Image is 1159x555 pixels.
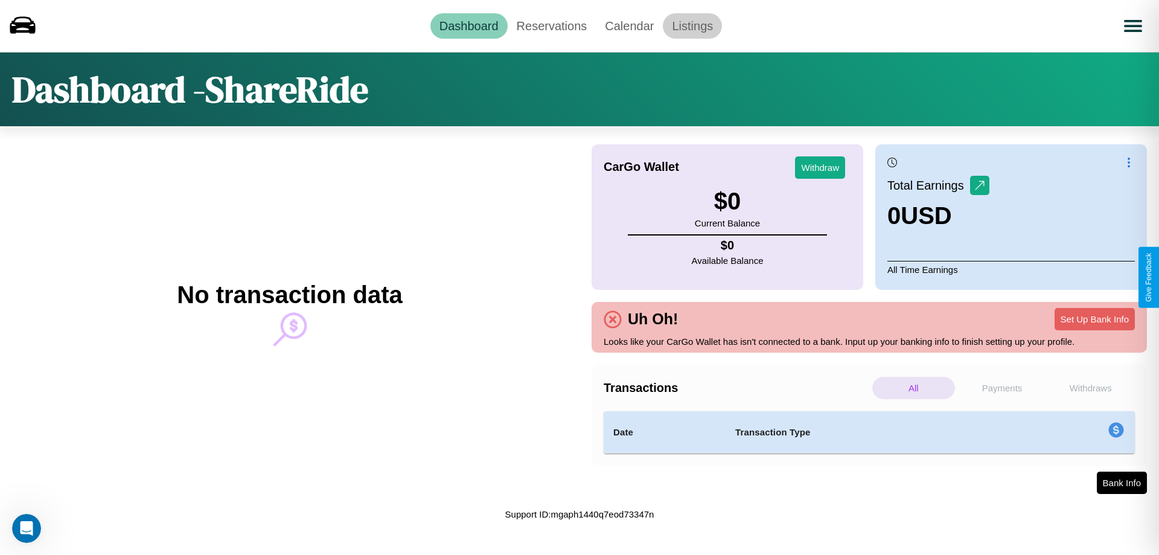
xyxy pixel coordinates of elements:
a: Dashboard [430,13,508,39]
iframe: Intercom live chat [12,514,41,543]
p: Payments [961,377,1044,399]
h4: Transaction Type [735,425,1009,440]
table: simple table [604,411,1135,454]
h3: 0 USD [887,202,989,229]
button: Bank Info [1097,472,1147,494]
p: All Time Earnings [887,261,1135,278]
h4: Transactions [604,381,869,395]
h4: Date [613,425,716,440]
h3: $ 0 [695,188,760,215]
p: Available Balance [692,252,764,269]
h2: No transaction data [177,281,402,309]
button: Open menu [1116,9,1150,43]
a: Reservations [508,13,596,39]
p: Withdraws [1049,377,1132,399]
a: Listings [663,13,722,39]
p: Total Earnings [887,175,970,196]
h4: $ 0 [692,239,764,252]
p: All [872,377,955,399]
p: Looks like your CarGo Wallet has isn't connected to a bank. Input up your banking info to finish ... [604,333,1135,350]
button: Set Up Bank Info [1055,308,1135,330]
h4: CarGo Wallet [604,160,679,174]
a: Calendar [596,13,663,39]
p: Current Balance [695,215,760,231]
p: Support ID: mgaph1440q7eod73347n [505,506,654,522]
div: Give Feedback [1145,253,1153,302]
h1: Dashboard - ShareRide [12,65,368,114]
h4: Uh Oh! [622,310,684,328]
button: Withdraw [795,156,845,179]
